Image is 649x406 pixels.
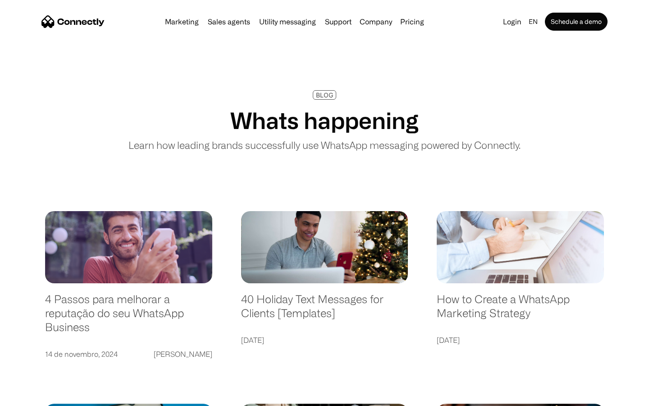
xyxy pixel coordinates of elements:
div: [DATE] [437,334,460,346]
a: Utility messaging [256,18,320,25]
div: [DATE] [241,334,264,346]
div: Company [357,15,395,28]
aside: Language selected: English [9,390,54,403]
h1: Whats happening [230,107,419,134]
a: Marketing [161,18,202,25]
div: [PERSON_NAME] [154,348,212,360]
a: home [41,15,105,28]
div: en [529,15,538,28]
a: Schedule a demo [545,13,608,31]
div: BLOG [316,92,333,98]
a: 4 Passos para melhorar a reputação do seu WhatsApp Business [45,292,212,343]
a: 40 Holiday Text Messages for Clients [Templates] [241,292,408,329]
div: en [525,15,543,28]
div: 14 de novembro, 2024 [45,348,118,360]
a: Sales agents [204,18,254,25]
a: How to Create a WhatsApp Marketing Strategy [437,292,604,329]
p: Learn how leading brands successfully use WhatsApp messaging powered by Connectly. [128,138,521,152]
div: Company [360,15,392,28]
a: Support [321,18,355,25]
a: Login [499,15,525,28]
a: Pricing [397,18,428,25]
ul: Language list [18,390,54,403]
